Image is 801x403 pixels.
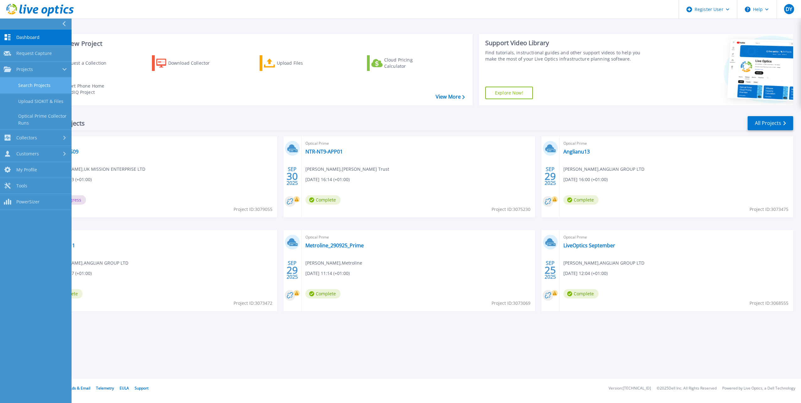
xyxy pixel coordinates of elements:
span: Dashboard [16,35,40,40]
a: Explore Now! [485,87,533,99]
span: Project ID: 3079055 [234,206,272,213]
a: LiveOptics September [563,242,615,249]
span: Project ID: 3075230 [492,206,530,213]
span: 25 [545,267,556,273]
span: Customers [16,151,39,157]
span: Project ID: 3073069 [492,300,530,307]
span: PowerSizer [16,199,40,205]
a: Ads & Email [69,385,90,391]
span: Complete [563,195,599,205]
span: [DATE] 16:00 (+01:00) [563,176,608,183]
span: Project ID: 3073475 [750,206,788,213]
span: Complete [305,195,341,205]
div: SEP 2025 [544,165,556,188]
h3: Start a New Project [45,40,465,47]
span: [PERSON_NAME] , ANGLIAN GROUP LTD [563,166,644,173]
div: Upload Files [277,57,327,69]
span: DY [786,7,792,12]
span: Optical Prime [563,140,789,147]
span: Request Capture [16,51,52,56]
span: 30 [287,174,298,179]
span: [DATE] 11:14 (+01:00) [305,270,350,277]
div: Find tutorials, instructional guides and other support videos to help you make the most of your L... [485,50,648,62]
a: Request a Collection [45,55,115,71]
span: Complete [563,289,599,298]
div: SEP 2025 [286,259,298,282]
span: Collectors [16,135,37,141]
div: SEP 2025 [286,165,298,188]
a: Telemetry [96,385,114,391]
span: Tools [16,183,27,189]
div: Cloud Pricing Calculator [384,57,434,69]
a: NTR-NT9-APP01 [305,148,343,155]
a: Download Collector [152,55,222,71]
a: Support [135,385,148,391]
a: EULA [120,385,129,391]
span: Complete [305,289,341,298]
span: [PERSON_NAME] , ANGLIAN GROUP LTD [47,260,128,266]
span: [PERSON_NAME] , UK MISSION ENTERPRISE LTD [47,166,145,173]
div: Request a Collection [62,57,113,69]
a: Upload Files [260,55,330,71]
span: 29 [287,267,298,273]
span: Optical Prime [47,234,273,241]
li: Version: [TECHNICAL_ID] [609,386,651,390]
a: All Projects [748,116,793,130]
span: [DATE] 12:04 (+01:00) [563,270,608,277]
a: Anglianu13 [563,148,590,155]
span: Projects [16,67,33,72]
a: View More [436,94,465,100]
span: Project ID: 3073472 [234,300,272,307]
span: Project ID: 3068555 [750,300,788,307]
div: Import Phone Home CloudIQ Project [62,83,110,95]
li: Powered by Live Optics, a Dell Technology [722,386,795,390]
span: Optical Prime [47,140,273,147]
span: [PERSON_NAME] , ANGLIAN GROUP LTD [563,260,644,266]
div: Download Collector [168,57,218,69]
a: Cloud Pricing Calculator [367,55,437,71]
div: SEP 2025 [544,259,556,282]
a: Metroline_290925_Prime [305,242,364,249]
span: 29 [545,174,556,179]
span: [PERSON_NAME] , [PERSON_NAME] Trust [305,166,389,173]
span: Optical Prime [305,234,531,241]
span: [DATE] 16:14 (+01:00) [305,176,350,183]
span: Optical Prime [305,140,531,147]
li: © 2025 Dell Inc. All Rights Reserved [657,386,717,390]
span: My Profile [16,167,37,173]
div: Support Video Library [485,39,648,47]
span: Optical Prime [563,234,789,241]
span: [PERSON_NAME] , Metroline [305,260,362,266]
